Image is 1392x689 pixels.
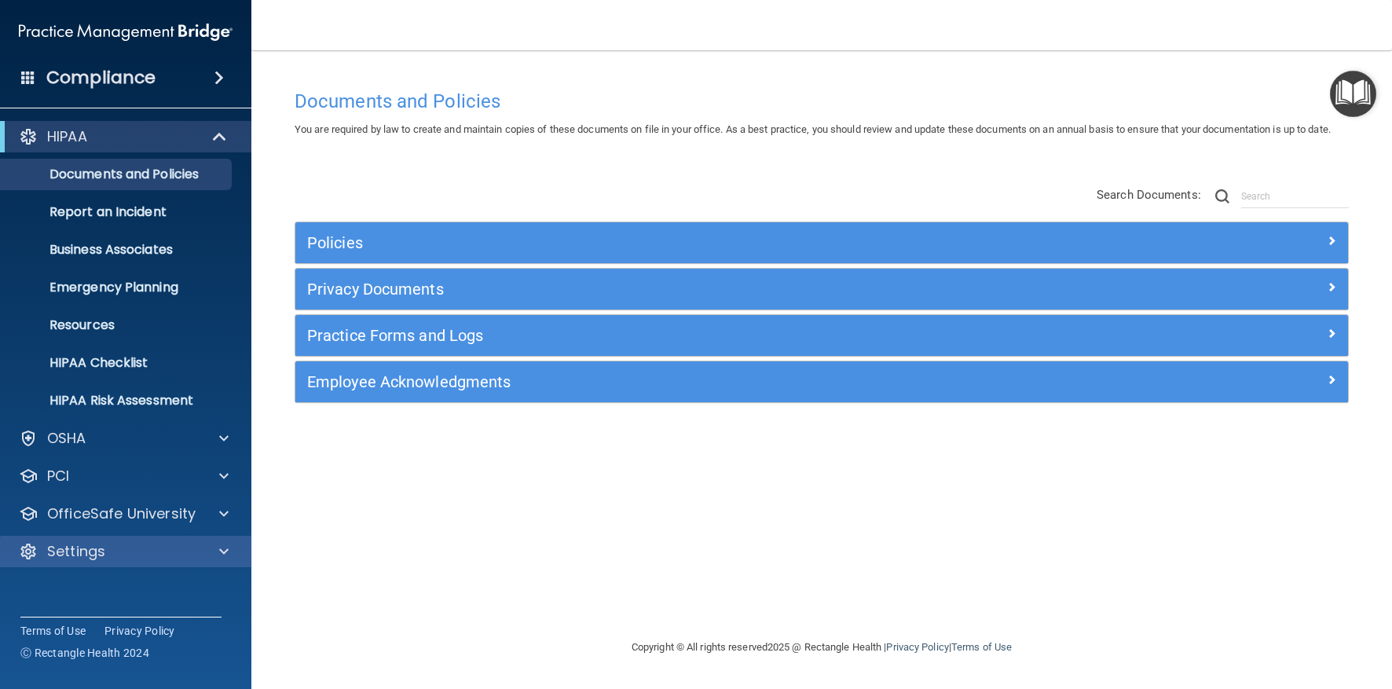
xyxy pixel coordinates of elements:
a: Terms of Use [951,641,1012,653]
h5: Employee Acknowledgments [307,373,1073,390]
p: Business Associates [10,242,225,258]
img: ic-search.3b580494.png [1215,189,1229,203]
p: Emergency Planning [10,280,225,295]
span: Search Documents: [1097,188,1201,202]
a: OfficeSafe University [19,504,229,523]
a: Privacy Documents [307,277,1336,302]
a: Policies [307,230,1336,255]
a: Privacy Policy [886,641,948,653]
a: OSHA [19,429,229,448]
h5: Policies [307,234,1073,251]
button: Open Resource Center [1330,71,1376,117]
p: OfficeSafe University [47,504,196,523]
a: Privacy Policy [104,623,175,639]
p: Settings [47,542,105,561]
p: HIPAA [47,127,87,146]
p: HIPAA Checklist [10,355,225,371]
p: Documents and Policies [10,167,225,182]
a: Settings [19,542,229,561]
p: OSHA [47,429,86,448]
p: Report an Incident [10,204,225,220]
h4: Documents and Policies [295,91,1349,112]
a: Employee Acknowledgments [307,369,1336,394]
span: You are required by law to create and maintain copies of these documents on file in your office. ... [295,123,1331,135]
a: HIPAA [19,127,228,146]
p: HIPAA Risk Assessment [10,393,225,409]
h5: Privacy Documents [307,280,1073,298]
iframe: Drift Widget Chat Controller [1120,577,1373,640]
h4: Compliance [46,67,156,89]
div: Copyright © All rights reserved 2025 @ Rectangle Health | | [535,622,1108,673]
p: PCI [47,467,69,486]
h5: Practice Forms and Logs [307,327,1073,344]
input: Search [1241,185,1349,208]
img: PMB logo [19,16,233,48]
a: PCI [19,467,229,486]
a: Terms of Use [20,623,86,639]
span: Ⓒ Rectangle Health 2024 [20,645,149,661]
a: Practice Forms and Logs [307,323,1336,348]
p: Resources [10,317,225,333]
